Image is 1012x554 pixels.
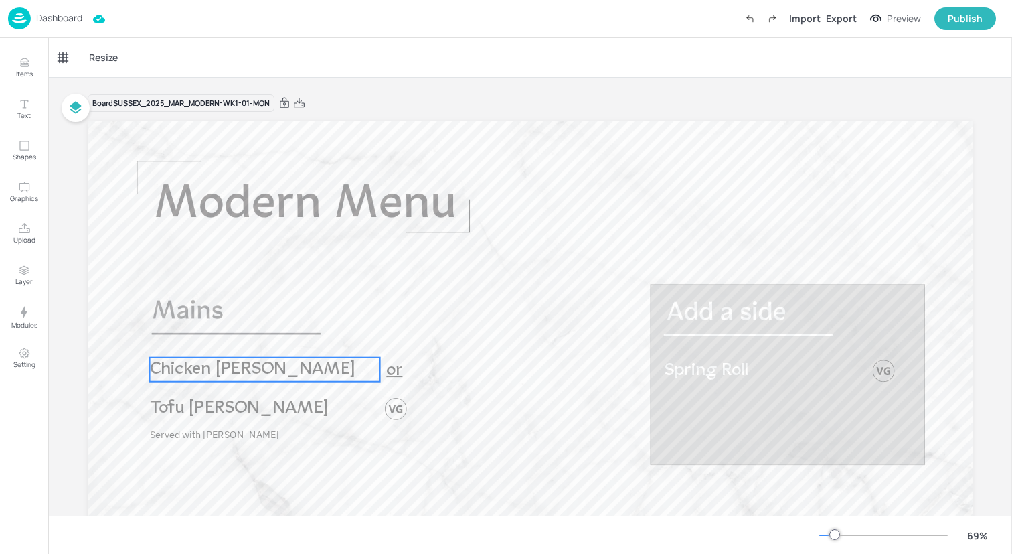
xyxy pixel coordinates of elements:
div: Export [826,11,857,25]
span: Served with [PERSON_NAME] [150,428,279,441]
span: Tofu [PERSON_NAME] [150,399,329,417]
div: Import [789,11,821,25]
div: Publish [948,11,983,26]
label: Redo (Ctrl + Y) [761,7,784,30]
button: Preview [862,9,929,29]
div: Board SUSSEX_2025_MAR_MODERN-WK1-01-MON [88,94,274,113]
div: 69 % [961,529,993,543]
span: Chicken [PERSON_NAME] [150,360,356,378]
span: or [386,362,402,380]
label: Undo (Ctrl + Z) [738,7,761,30]
button: Publish [934,7,996,30]
p: Dashboard [36,13,82,23]
span: Resize [86,50,120,64]
span: Spring Roll [665,362,748,380]
img: logo-86c26b7e.jpg [8,7,31,29]
div: Preview [887,11,921,26]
